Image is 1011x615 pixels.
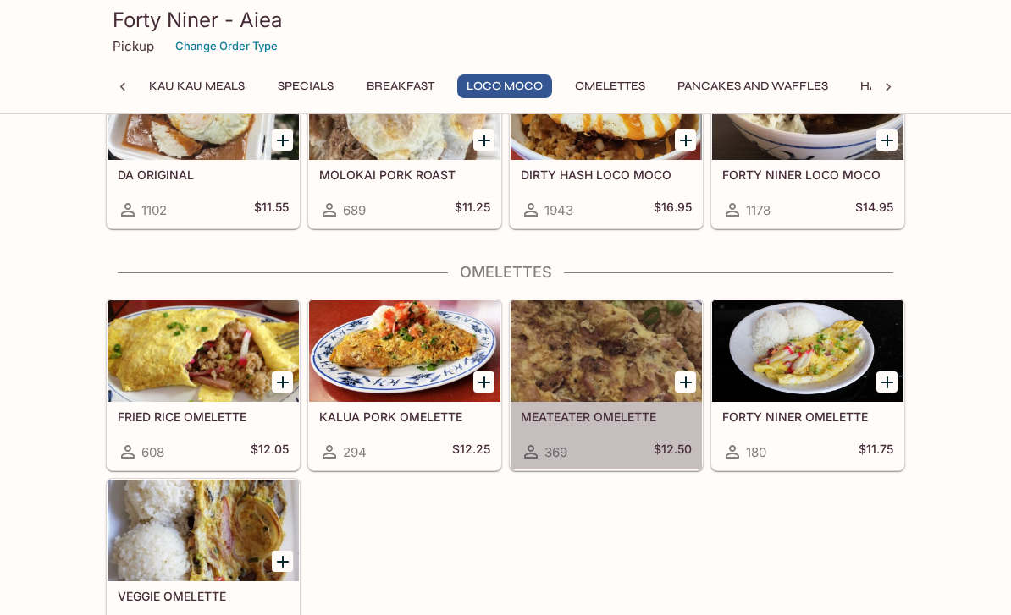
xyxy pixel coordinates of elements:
[309,300,500,402] div: KALUA PORK OMELETTE
[343,202,366,218] span: 689
[118,409,289,424] h5: FRIED RICE OMELETTE
[107,299,300,470] a: FRIED RICE OMELETTE608$12.05
[107,58,300,228] a: DA ORIGINAL1102$11.55
[521,167,692,182] h5: DIRTY HASH LOCO MOCO
[308,299,501,470] a: KALUA PORK OMELETTE294$12.25
[544,202,573,218] span: 1943
[455,200,490,220] h5: $11.25
[711,58,904,228] a: FORTY NINER LOCO MOCO1178$14.95
[457,74,552,98] button: Loco Moco
[712,58,903,160] div: FORTY NINER LOCO MOCO
[357,74,444,98] button: Breakfast
[859,442,893,462] h5: $11.75
[343,444,367,460] span: 294
[272,551,293,572] button: Add VEGGIE OMELETTE
[251,442,289,462] h5: $12.05
[140,74,254,98] button: Kau Kau Meals
[141,202,167,218] span: 1102
[722,167,893,182] h5: FORTY NINER LOCO MOCO
[722,409,893,424] h5: FORTY NINER OMELETTE
[675,371,696,393] button: Add MEATEATER OMELETTE
[566,74,655,98] button: Omelettes
[712,300,903,402] div: FORTY NINER OMELETTE
[511,58,702,160] div: DIRTY HASH LOCO MOCO
[113,38,154,54] p: Pickup
[319,167,490,182] h5: MOLOKAI PORK ROAST
[654,200,692,220] h5: $16.95
[668,74,837,98] button: Pancakes and Waffles
[675,129,696,151] button: Add DIRTY HASH LOCO MOCO
[272,371,293,393] button: Add FRIED RICE OMELETTE
[452,442,490,462] h5: $12.25
[254,200,289,220] h5: $11.55
[309,58,500,160] div: MOLOKAI PORK ROAST
[510,58,703,228] a: DIRTY HASH LOCO MOCO1943$16.95
[319,409,490,424] h5: KALUA PORK OMELETTE
[510,299,703,470] a: MEATEATER OMELETTE369$12.50
[855,200,893,220] h5: $14.95
[108,58,299,160] div: DA ORIGINAL
[746,444,766,460] span: 180
[521,409,692,424] h5: MEATEATER OMELETTE
[473,371,494,393] button: Add KALUA PORK OMELETTE
[168,33,285,59] button: Change Order Type
[544,444,567,460] span: 369
[113,7,898,33] h3: Forty Niner - Aiea
[511,300,702,402] div: MEATEATER OMELETTE
[308,58,501,228] a: MOLOKAI PORK ROAST689$11.25
[272,129,293,151] button: Add DA ORIGINAL
[654,442,692,462] h5: $12.50
[711,299,904,470] a: FORTY NINER OMELETTE180$11.75
[118,589,289,603] h5: VEGGIE OMELETTE
[106,263,905,282] h4: Omelettes
[876,129,898,151] button: Add FORTY NINER LOCO MOCO
[876,371,898,393] button: Add FORTY NINER OMELETTE
[108,300,299,402] div: FRIED RICE OMELETTE
[118,167,289,182] h5: DA ORIGINAL
[108,480,299,581] div: VEGGIE OMELETTE
[141,444,164,460] span: 608
[268,74,344,98] button: Specials
[746,202,771,218] span: 1178
[473,129,494,151] button: Add MOLOKAI PORK ROAST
